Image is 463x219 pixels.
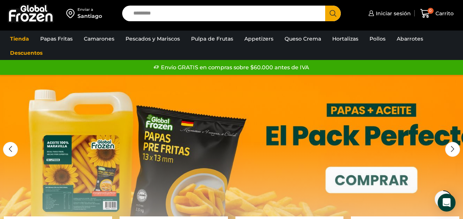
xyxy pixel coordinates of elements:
a: Descuentos [6,46,46,60]
span: 0 [428,8,434,14]
div: Enviar a [77,7,102,12]
a: Pollos [366,32,389,46]
img: address-field-icon.svg [66,7,77,20]
div: Previous slide [3,142,18,157]
a: Tienda [6,32,33,46]
button: Search button [325,6,341,21]
span: Iniciar sesión [374,10,411,17]
a: Hortalizas [329,32,362,46]
a: Pescados y Mariscos [122,32,184,46]
a: 0 Carrito [418,5,456,22]
a: Iniciar sesión [367,6,411,21]
a: Abarrotes [393,32,427,46]
span: Carrito [434,10,454,17]
div: Santiago [77,12,102,20]
a: Pulpa de Frutas [187,32,237,46]
a: Camarones [80,32,118,46]
a: Queso Crema [281,32,325,46]
a: Papas Fritas [37,32,76,46]
a: Appetizers [241,32,277,46]
div: Next slide [445,142,460,157]
div: Open Intercom Messenger [438,194,456,212]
